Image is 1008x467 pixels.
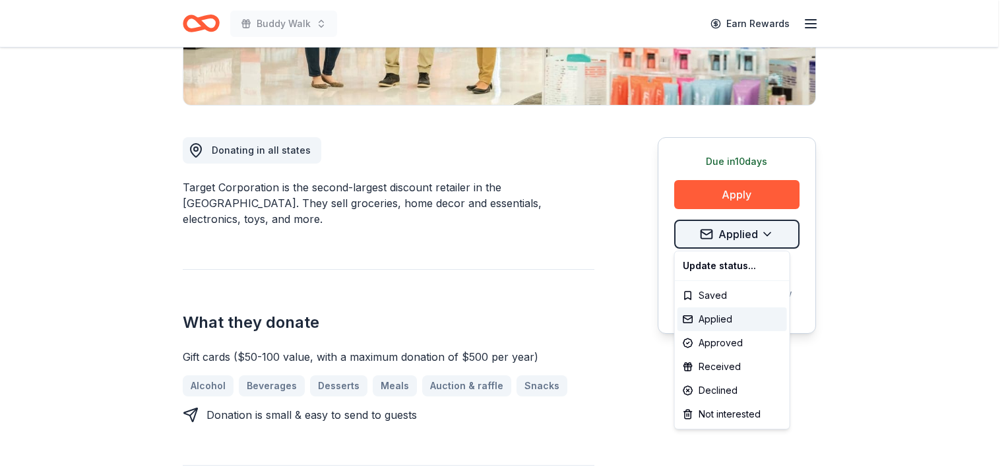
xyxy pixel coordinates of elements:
div: Approved [677,331,787,355]
div: Saved [677,284,787,307]
div: Update status... [677,254,787,278]
div: Declined [677,379,787,402]
span: Buddy Walk [257,16,311,32]
div: Not interested [677,402,787,426]
div: Received [677,355,787,379]
div: Applied [677,307,787,331]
